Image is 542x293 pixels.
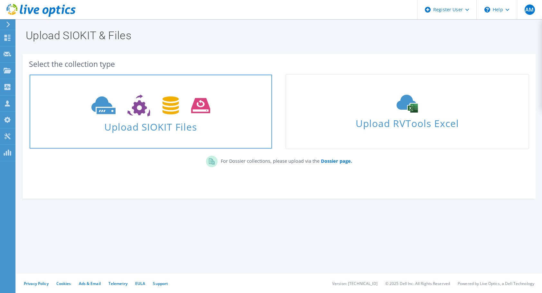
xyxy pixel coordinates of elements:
p: For Dossier collections, please upload via the [218,156,352,165]
span: Upload SIOKIT Files [30,118,272,132]
li: Version: [TECHNICAL_ID] [332,281,378,286]
a: Cookies [56,281,71,286]
div: Select the collection type [29,60,529,68]
a: Ads & Email [79,281,101,286]
a: EULA [135,281,145,286]
a: Telemetry [108,281,127,286]
svg: \n [484,7,490,13]
h1: Upload SIOKIT & Files [26,30,529,41]
li: © 2025 Dell Inc. All Rights Reserved [385,281,450,286]
a: Privacy Policy [24,281,49,286]
span: Upload RVTools Excel [286,115,528,129]
b: Dossier page. [321,158,352,164]
li: Powered by Live Optics, a Dell Technology [458,281,534,286]
a: Support [153,281,168,286]
span: AM [525,5,535,15]
a: Dossier page. [320,158,352,164]
a: Upload SIOKIT Files [29,74,273,149]
a: Upload RVTools Excel [285,74,529,149]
